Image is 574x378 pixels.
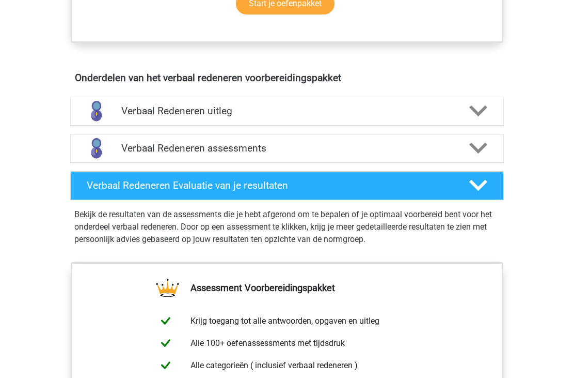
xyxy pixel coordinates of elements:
h4: Onderdelen van het verbaal redeneren voorbereidingspakket [75,72,499,84]
img: verbaal redeneren uitleg [83,98,109,124]
h4: Verbaal Redeneren uitleg [121,105,453,117]
img: verbaal redeneren assessments [83,135,109,161]
a: Verbaal Redeneren Evaluatie van je resultaten [66,171,508,200]
a: uitleg Verbaal Redeneren uitleg [66,97,508,126]
h4: Verbaal Redeneren assessments [121,142,453,154]
h4: Verbaal Redeneren Evaluatie van je resultaten [87,179,453,191]
p: Bekijk de resultaten van de assessments die je hebt afgerond om te bepalen of je optimaal voorber... [74,208,500,246]
a: assessments Verbaal Redeneren assessments [66,134,508,163]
